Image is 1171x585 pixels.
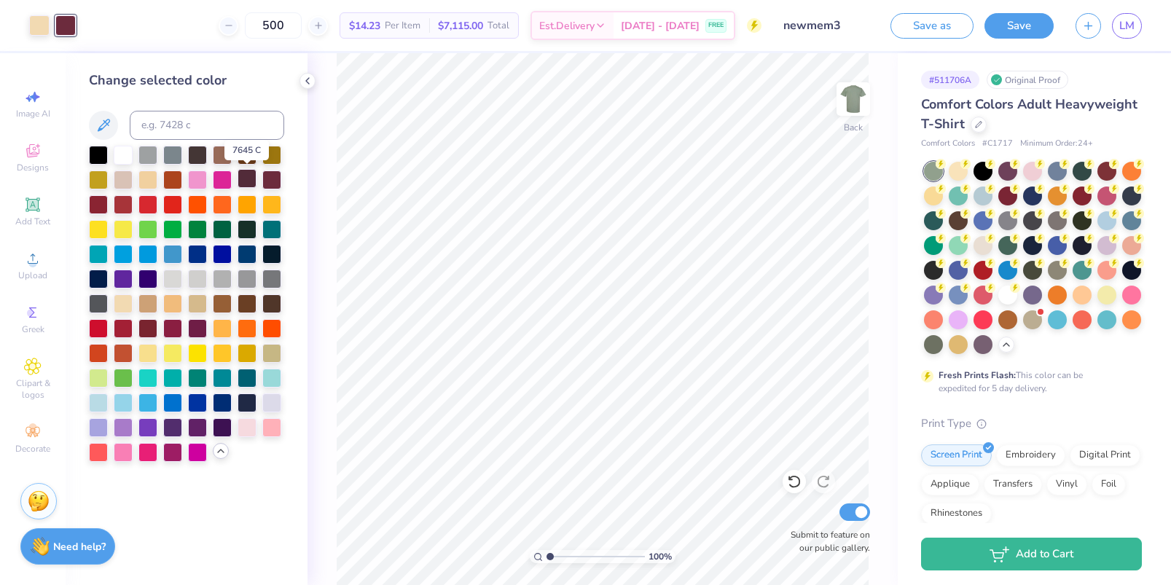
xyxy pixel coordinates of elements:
input: e.g. 7428 c [130,111,284,140]
div: Digital Print [1070,444,1140,466]
span: [DATE] - [DATE] [621,18,700,34]
div: Transfers [984,474,1042,495]
span: Clipart & logos [7,377,58,401]
strong: Fresh Prints Flash: [939,369,1016,381]
span: Greek [22,323,44,335]
div: Embroidery [996,444,1065,466]
div: This color can be expedited for 5 day delivery. [939,369,1118,395]
span: Designs [17,162,49,173]
img: Back [839,85,868,114]
span: Image AI [16,108,50,119]
button: Save as [890,13,974,39]
span: Minimum Order: 24 + [1020,138,1093,150]
span: 100 % [649,550,672,563]
span: Comfort Colors [921,138,975,150]
div: Vinyl [1046,474,1087,495]
input: – – [245,12,302,39]
span: Comfort Colors Adult Heavyweight T-Shirt [921,95,1137,133]
span: LM [1119,17,1135,34]
div: Applique [921,474,979,495]
label: Submit to feature on our public gallery. [783,528,870,554]
div: 7645 C [224,140,269,160]
div: Rhinestones [921,503,992,525]
span: Decorate [15,443,50,455]
span: FREE [708,20,724,31]
div: Change selected color [89,71,284,90]
span: Per Item [385,18,420,34]
div: Back [844,121,863,134]
span: Est. Delivery [539,18,595,34]
input: Untitled Design [772,11,880,40]
div: Original Proof [987,71,1068,89]
span: $14.23 [349,18,380,34]
button: Add to Cart [921,538,1142,570]
a: LM [1112,13,1142,39]
div: Screen Print [921,444,992,466]
span: $7,115.00 [438,18,483,34]
div: Print Type [921,415,1142,432]
span: Add Text [15,216,50,227]
div: # 511706A [921,71,979,89]
div: Foil [1092,474,1126,495]
button: Save [984,13,1054,39]
span: Total [487,18,509,34]
strong: Need help? [53,540,106,554]
span: Upload [18,270,47,281]
span: # C1717 [982,138,1013,150]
